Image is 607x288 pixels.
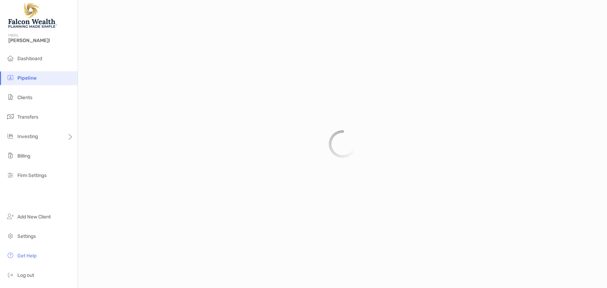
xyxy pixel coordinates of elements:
img: get-help icon [6,251,15,259]
span: Firm Settings [17,173,47,178]
img: logout icon [6,271,15,279]
img: dashboard icon [6,54,15,62]
img: clients icon [6,93,15,101]
span: Log out [17,272,34,278]
span: Get Help [17,253,37,259]
span: Clients [17,95,32,101]
img: add_new_client icon [6,212,15,221]
img: firm-settings icon [6,171,15,179]
img: transfers icon [6,112,15,121]
img: Falcon Wealth Planning Logo [8,3,57,28]
span: Add New Client [17,214,51,220]
img: pipeline icon [6,73,15,82]
span: Investing [17,134,38,139]
span: [PERSON_NAME]! [8,38,73,43]
img: billing icon [6,151,15,160]
span: Settings [17,233,36,239]
img: investing icon [6,132,15,140]
span: Pipeline [17,75,37,81]
span: Billing [17,153,30,159]
img: settings icon [6,232,15,240]
span: Transfers [17,114,38,120]
span: Dashboard [17,56,42,62]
